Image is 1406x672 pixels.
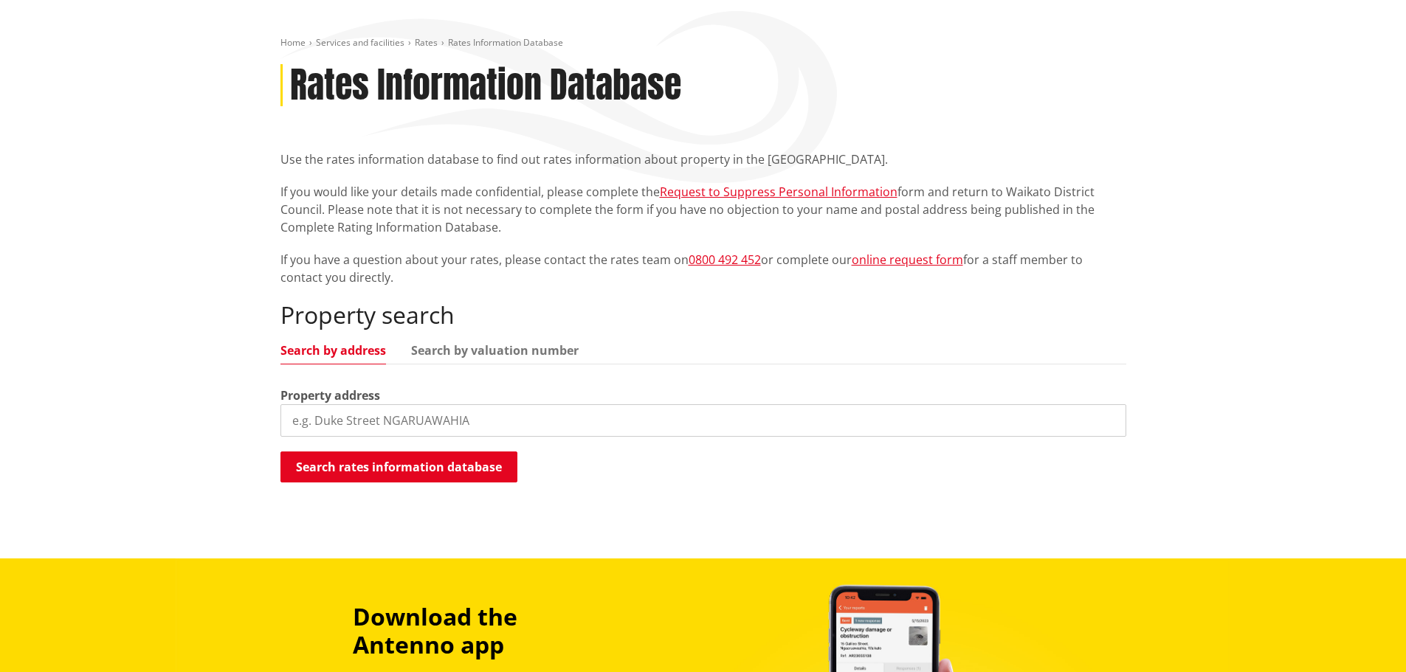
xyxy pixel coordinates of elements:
nav: breadcrumb [280,37,1126,49]
p: If you have a question about your rates, please contact the rates team on or complete our for a s... [280,251,1126,286]
a: Search by address [280,344,386,356]
label: Property address [280,387,380,404]
a: Services and facilities [316,36,404,49]
a: online request form [852,252,963,268]
p: If you would like your details made confidential, please complete the form and return to Waikato ... [280,183,1126,236]
a: Search by valuation number [411,344,579,356]
button: Search rates information database [280,451,517,482]
h1: Rates Information Database [290,64,681,107]
h3: Download the Antenno app [353,603,620,659]
a: 0800 492 452 [689,252,761,268]
input: e.g. Duke Street NGARUAWAHIA [280,404,1126,437]
a: Request to Suppress Personal Information [660,184,897,200]
a: Home [280,36,306,49]
a: Rates [415,36,438,49]
p: Use the rates information database to find out rates information about property in the [GEOGRAPHI... [280,150,1126,168]
span: Rates Information Database [448,36,563,49]
h2: Property search [280,301,1126,329]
